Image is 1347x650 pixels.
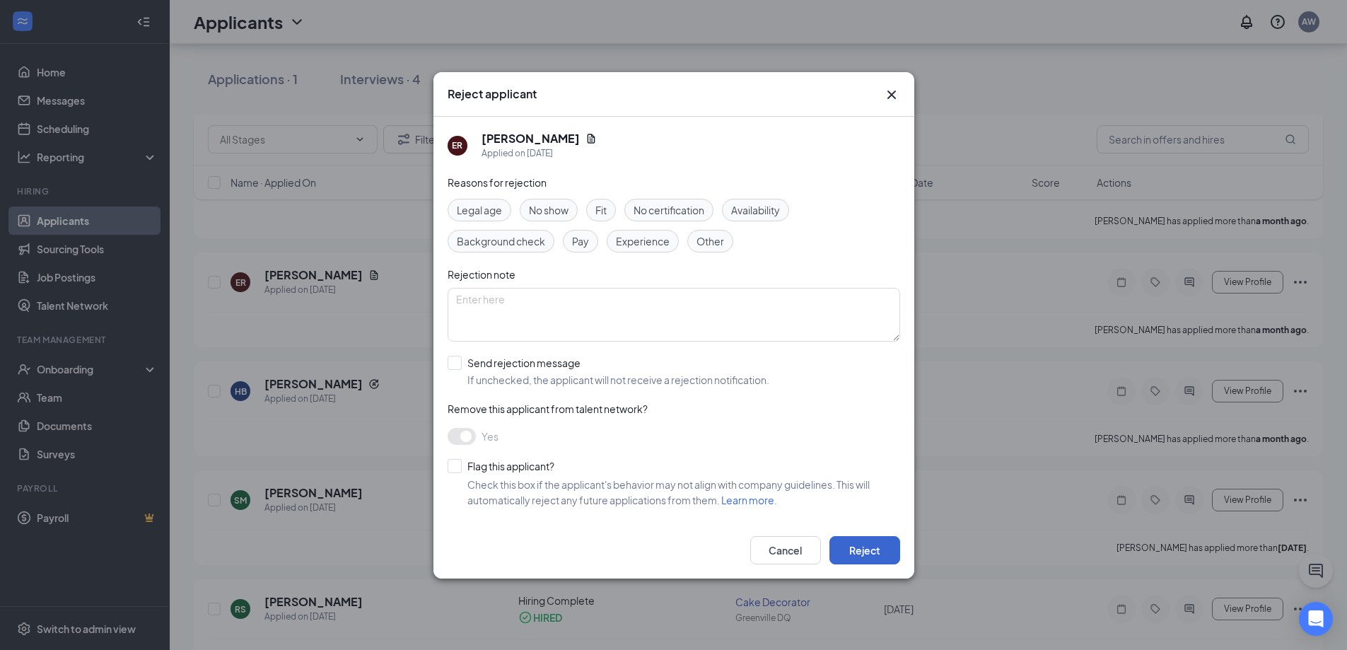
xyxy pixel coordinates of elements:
[750,536,821,564] button: Cancel
[482,428,498,445] span: Yes
[731,202,780,218] span: Availability
[448,402,648,415] span: Remove this applicant from talent network?
[572,233,589,249] span: Pay
[585,133,597,144] svg: Document
[883,86,900,103] button: Close
[482,146,597,161] div: Applied on [DATE]
[634,202,704,218] span: No certification
[448,86,537,102] h3: Reject applicant
[616,233,670,249] span: Experience
[696,233,724,249] span: Other
[529,202,568,218] span: No show
[595,202,607,218] span: Fit
[829,536,900,564] button: Reject
[448,176,547,189] span: Reasons for rejection
[467,478,870,506] span: Check this box if the applicant's behavior may not align with company guidelines. This will autom...
[448,268,515,281] span: Rejection note
[721,494,777,506] a: Learn more.
[457,233,545,249] span: Background check
[883,86,900,103] svg: Cross
[482,131,580,146] h5: [PERSON_NAME]
[457,202,502,218] span: Legal age
[452,139,462,151] div: ER
[1299,602,1333,636] div: Open Intercom Messenger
